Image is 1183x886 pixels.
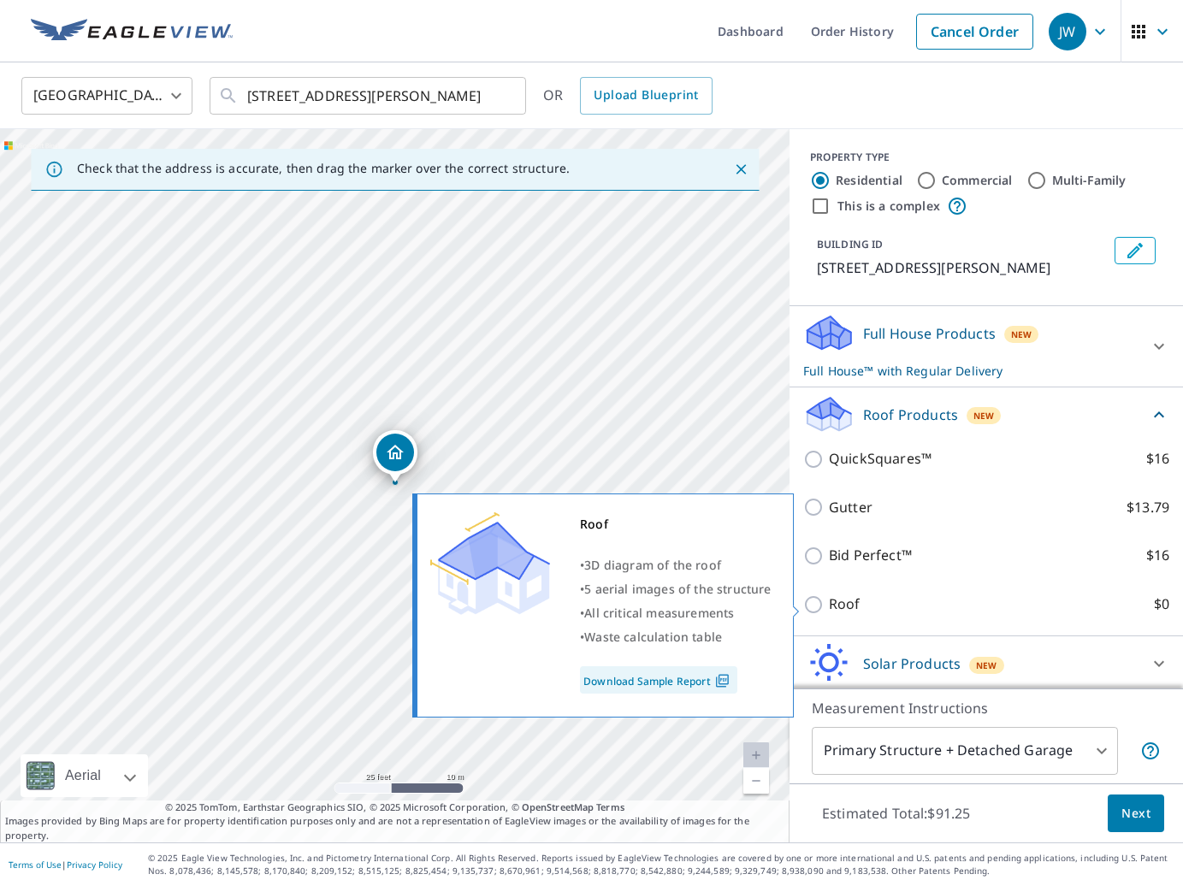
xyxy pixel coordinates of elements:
span: Next [1121,803,1150,824]
span: 3D diagram of the roof [584,557,721,573]
p: $0 [1154,594,1169,615]
div: Aerial [60,754,106,797]
a: Current Level 20, Zoom In Disabled [743,742,769,768]
p: [STREET_ADDRESS][PERSON_NAME] [817,257,1108,278]
img: EV Logo [31,19,233,44]
div: PROPERTY TYPE [810,150,1162,165]
div: JW [1049,13,1086,50]
a: OpenStreetMap [522,800,594,813]
p: $13.79 [1127,497,1169,518]
p: BUILDING ID [817,237,883,251]
label: Multi-Family [1052,172,1127,189]
span: Upload Blueprint [594,85,698,106]
div: Solar ProductsNew [803,643,1169,684]
span: All critical measurements [584,605,734,621]
a: Terms of Use [9,859,62,871]
button: Next [1108,794,1164,833]
div: Roof [580,512,772,536]
div: OR [543,77,713,115]
p: $16 [1146,448,1169,470]
input: Search by address or latitude-longitude [247,72,491,120]
div: • [580,553,772,577]
div: [GEOGRAPHIC_DATA] [21,72,192,120]
p: © 2025 Eagle View Technologies, Inc. and Pictometry International Corp. All Rights Reserved. Repo... [148,852,1174,877]
p: Estimated Total: $91.25 [808,794,984,832]
span: New [976,659,997,672]
p: Check that the address is accurate, then drag the marker over the correct structure. [77,161,570,176]
p: Roof Products [863,405,958,425]
p: Roof [829,594,861,615]
div: Roof ProductsNew [803,394,1169,434]
p: Bid Perfect™ [829,545,912,566]
p: QuickSquares™ [829,448,932,470]
div: • [580,577,772,601]
img: Pdf Icon [711,673,734,688]
a: Upload Blueprint [580,77,712,115]
a: Cancel Order [916,14,1033,50]
span: Waste calculation table [584,629,722,645]
div: Primary Structure + Detached Garage [812,727,1118,775]
a: Current Level 20, Zoom Out [743,768,769,794]
div: • [580,601,772,625]
a: Download Sample Report [580,666,737,694]
p: Gutter [829,497,872,518]
span: Your report will include the primary structure and a detached garage if one exists. [1140,741,1161,761]
p: $16 [1146,545,1169,566]
label: Commercial [942,172,1013,189]
button: Edit building 1 [1115,237,1156,264]
label: Residential [836,172,902,189]
p: Solar Products [863,653,961,674]
span: 5 aerial images of the structure [584,581,771,597]
p: Measurement Instructions [812,698,1161,718]
div: Dropped pin, building 1, Residential property, 119 N Edwards Ave Wichita, KS 67203 [373,430,417,483]
p: Full House Products [863,323,996,344]
div: Full House ProductsNewFull House™ with Regular Delivery [803,313,1169,380]
span: New [973,409,995,422]
span: New [1011,328,1032,341]
a: Terms [596,800,624,813]
div: Aerial [21,754,148,797]
label: This is a complex [837,198,940,215]
a: Privacy Policy [67,859,122,871]
p: | [9,859,122,870]
p: Full House™ with Regular Delivery [803,362,1139,380]
button: Close [730,158,752,180]
span: © 2025 TomTom, Earthstar Geographics SIO, © 2025 Microsoft Corporation, © [165,800,624,815]
div: • [580,625,772,649]
img: Premium [430,512,550,615]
